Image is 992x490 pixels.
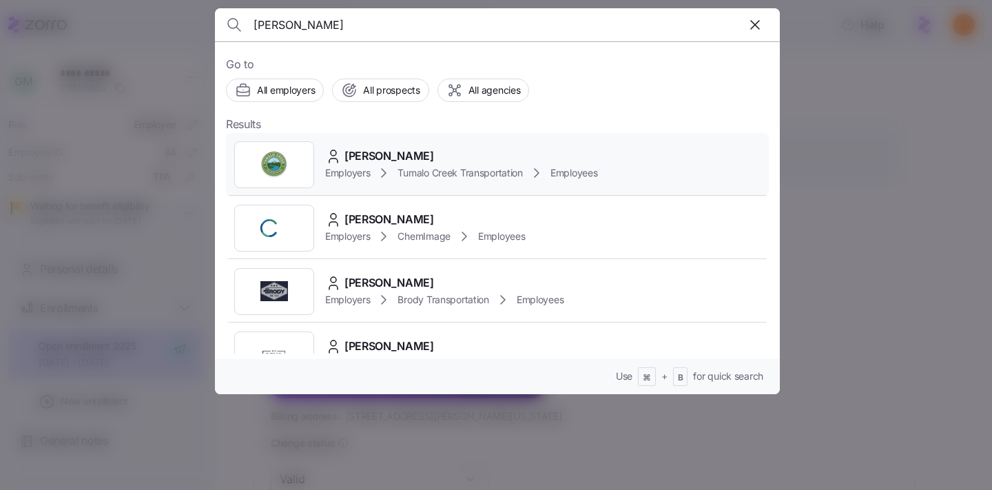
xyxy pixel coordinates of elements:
button: All employers [226,79,324,102]
img: Employer logo [260,278,288,305]
span: Employees [517,293,564,307]
span: All agencies [468,83,521,97]
span: Tumalo Creek Transportation [397,166,522,180]
img: Employer logo [260,151,288,178]
span: for quick search [693,369,763,383]
span: Brody Transportation [397,293,488,307]
button: All prospects [332,79,428,102]
span: + [661,369,668,383]
span: All employers [257,83,315,97]
span: Employees [478,229,525,243]
span: [PERSON_NAME] [344,147,434,165]
span: [PERSON_NAME] [344,338,434,355]
span: B [678,372,683,384]
span: Use [616,369,632,383]
img: Employer logo [260,341,288,369]
span: Go to [226,56,769,73]
span: [PERSON_NAME] [344,274,434,292]
button: All agencies [437,79,530,102]
span: Employers [325,293,370,307]
span: ChemImage [397,229,450,243]
span: [PERSON_NAME] [344,211,434,228]
span: Results [226,116,261,133]
span: Employers [325,229,370,243]
span: Employers [325,166,370,180]
span: All prospects [363,83,420,97]
img: Employer logo [260,214,288,242]
span: Employees [550,166,597,180]
span: ⌘ [643,372,651,384]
